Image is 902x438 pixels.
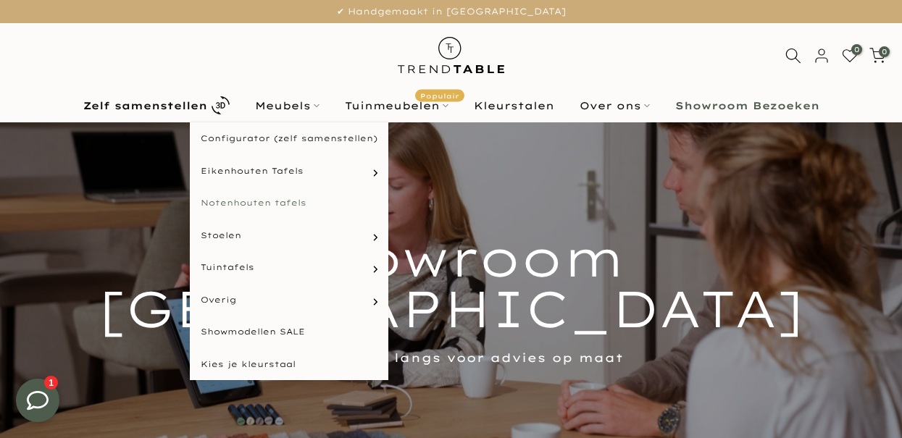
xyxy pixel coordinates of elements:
[83,101,207,111] b: Zelf samenstellen
[190,316,388,348] a: Showmodellen SALE
[242,97,332,114] a: Meubels
[190,187,388,219] a: Notenhouten tafels
[675,101,819,111] b: Showroom Bezoeken
[190,251,388,284] a: Tuintafels
[190,348,388,381] a: Kies je kleurstaal
[70,93,242,118] a: Zelf samenstellen
[1,364,74,437] iframe: toggle-frame
[190,219,388,252] a: Stoelen
[851,44,862,55] span: 0
[190,155,388,188] a: Eikenhouten Tafels
[201,165,304,177] span: Eikenhouten Tafels
[201,261,254,274] span: Tuintafels
[201,294,236,306] span: Overig
[332,97,461,114] a: TuinmeubelenPopulair
[842,48,858,64] a: 0
[190,122,388,155] a: Configurator (zelf samenstellen)
[201,229,241,242] span: Stoelen
[879,46,890,57] span: 0
[567,97,662,114] a: Over ons
[662,97,832,114] a: Showroom Bezoeken
[388,23,514,88] img: trend-table
[869,48,885,64] a: 0
[415,89,464,101] span: Populair
[461,97,567,114] a: Kleurstalen
[190,284,388,316] a: Overig
[18,4,884,20] p: ✔ Handgemaakt in [GEOGRAPHIC_DATA]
